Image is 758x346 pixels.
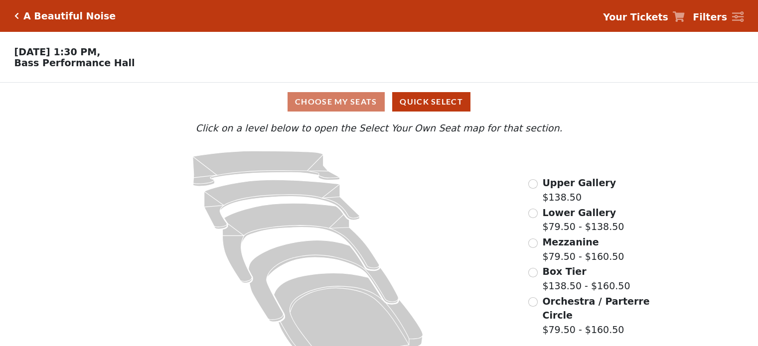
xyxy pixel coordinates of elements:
[542,207,616,218] span: Lower Gallery
[603,11,668,22] strong: Your Tickets
[23,10,116,22] h5: A Beautiful Noise
[102,121,656,135] p: Click on a level below to open the Select Your Own Seat map for that section.
[193,151,340,186] path: Upper Gallery - Seats Available: 269
[392,92,470,112] button: Quick Select
[542,264,630,293] label: $138.50 - $160.50
[204,180,360,229] path: Lower Gallery - Seats Available: 27
[14,12,19,19] a: Click here to go back to filters
[542,296,649,321] span: Orchestra / Parterre Circle
[542,177,616,188] span: Upper Gallery
[693,10,744,24] a: Filters
[693,11,727,22] strong: Filters
[542,235,624,263] label: $79.50 - $160.50
[542,236,599,247] span: Mezzanine
[542,266,586,277] span: Box Tier
[542,176,616,204] label: $138.50
[542,294,651,337] label: $79.50 - $160.50
[603,10,685,24] a: Your Tickets
[542,206,624,234] label: $79.50 - $138.50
